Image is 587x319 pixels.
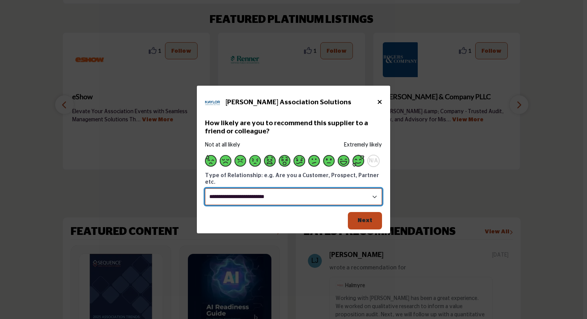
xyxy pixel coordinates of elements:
h6: Type of Relationship: e.g. Are you a Customer, Prospect, Partner etc. [205,172,382,186]
button: Next [348,212,382,229]
span: Not at all likely [205,142,240,148]
span: N/A [369,158,379,164]
span: Next [358,217,372,223]
h5: [PERSON_NAME] Association Solutions [226,98,377,107]
span: Extremely likely [344,142,382,148]
img: Naylor Association Solutions Logo [205,94,222,111]
h5: How likely are you to recommend this supplier to a friend or colleague? [205,119,382,136]
select: Change Supplier Relationship [205,188,382,205]
button: N/A [367,155,380,167]
button: Close [377,98,382,107]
